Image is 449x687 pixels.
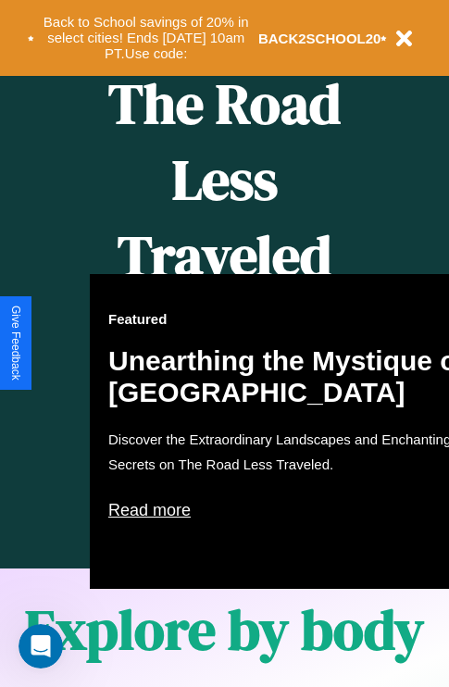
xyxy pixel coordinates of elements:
h1: Explore by body [25,592,424,668]
iframe: Intercom live chat [19,624,63,668]
button: Back to School savings of 20% in select cities! Ends [DATE] 10am PT.Use code: [34,9,258,67]
h1: The Road Less Traveled [90,66,359,294]
div: Give Feedback [9,306,22,381]
b: BACK2SCHOOL20 [258,31,381,46]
